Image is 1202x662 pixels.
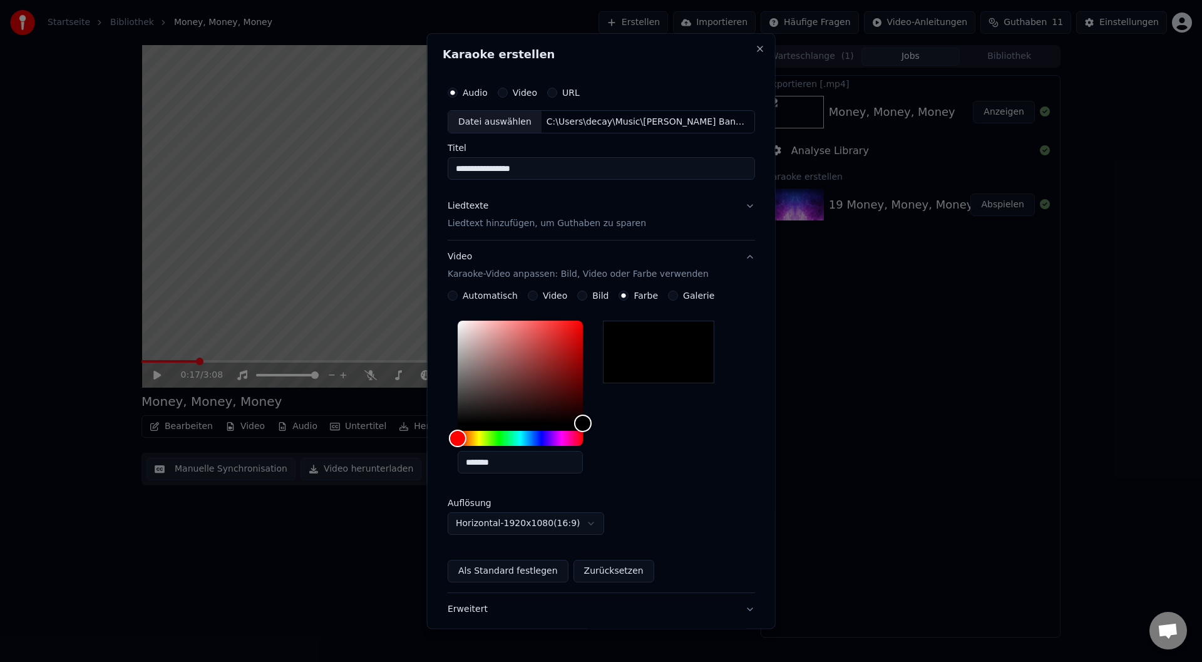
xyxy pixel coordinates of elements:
div: Hue [458,432,583,447]
div: C:\Users\decay\Music\[PERSON_NAME] Band\Unbehagen\01 African Reggae.[MEDICAL_DATA] [541,116,754,128]
button: LiedtexteLiedtext hinzufügen, um Guthaben zu sparen [448,190,755,240]
button: Zurücksetzen [573,561,654,583]
label: Audio [463,88,488,97]
div: VideoKaraoke-Video anpassen: Bild, Video oder Farbe verwenden [448,291,755,593]
label: Bild [592,292,609,301]
label: Video [543,292,567,301]
label: Galerie [683,292,714,301]
h2: Karaoke erstellen [443,49,760,60]
label: URL [562,88,580,97]
div: Datei auswählen [448,111,542,133]
label: Video [512,88,537,97]
label: Titel [448,144,755,153]
button: Als Standard festlegen [448,561,568,583]
label: Auflösung [448,499,573,508]
button: VideoKaraoke-Video anpassen: Bild, Video oder Farbe verwenden [448,241,755,291]
label: Farbe [634,292,658,301]
p: Karaoke-Video anpassen: Bild, Video oder Farbe verwenden [448,269,709,281]
div: Video [448,251,709,281]
div: Liedtexte [448,200,488,213]
div: Color [458,321,583,424]
button: Erweitert [448,594,755,626]
p: Liedtext hinzufügen, um Guthaben zu sparen [448,218,646,230]
label: Automatisch [463,292,518,301]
